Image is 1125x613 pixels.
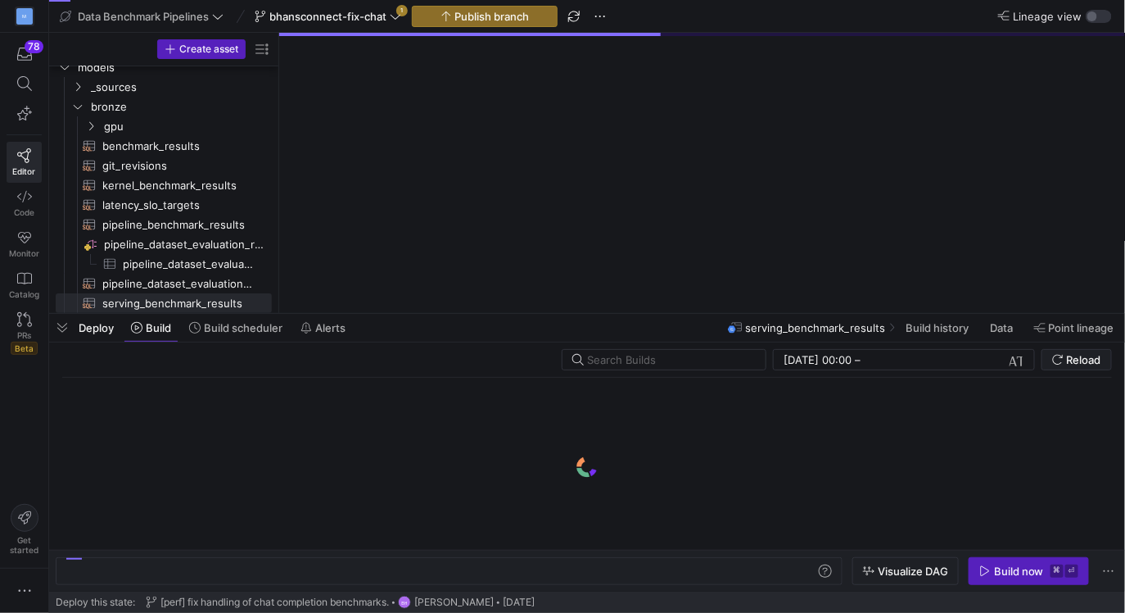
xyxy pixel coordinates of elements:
button: Visualize DAG [852,557,959,585]
a: pipeline_dataset_evaluation_results_long​​​​​​​​ [56,234,272,254]
span: models [78,58,269,77]
button: 78 [7,39,42,69]
span: Create asset [179,43,238,55]
button: Create asset [157,39,246,59]
span: serving_benchmark_results [746,321,886,334]
a: PRsBeta [7,306,42,361]
button: Build scheduler [182,314,290,342]
span: kernel_benchmark_results​​​​​​​​​​ [102,176,253,195]
div: BH [398,596,411,609]
a: git_revisions​​​​​​​​​​ [56,156,272,175]
span: pipeline_dataset_evaluation_results​​​​​​​​​​ [102,275,253,293]
span: Deploy this state: [56,597,135,608]
a: Catalog [7,265,42,306]
span: [DATE] [503,597,535,608]
button: Build history [898,314,979,342]
a: pipeline_dataset_evaluation_results_long​​​​​​​​​ [56,254,272,274]
span: latency_slo_targets​​​​​​​​​​ [102,196,253,215]
span: Get started [10,535,38,555]
span: gpu [104,117,269,136]
span: [perf] fix handling of chat completion benchmarks. [160,597,389,608]
span: pipeline_benchmark_results​​​​​​​​​​ [102,216,253,234]
div: Press SPACE to select this row. [56,97,272,116]
span: Lineage view [1013,10,1082,23]
button: Data [983,314,1023,342]
span: Reload [1067,353,1101,366]
span: _sources [91,78,269,97]
div: Press SPACE to select this row. [56,195,272,215]
button: Alerts [293,314,353,342]
button: Reload [1041,349,1112,370]
span: Catalog [9,289,39,299]
span: Build scheduler [204,321,282,334]
div: 78 [25,40,43,53]
a: serving_benchmark_results​​​​​​​​​​ [56,293,272,313]
span: Monitor [9,248,39,258]
div: Press SPACE to select this row. [56,77,272,97]
span: pipeline_dataset_evaluation_results_long​​​​​​​​​ [123,255,253,274]
div: Press SPACE to select this row. [56,116,272,136]
span: Visualize DAG [878,565,948,578]
a: pipeline_dataset_evaluation_results​​​​​​​​​​ [56,274,272,293]
span: benchmark_results​​​​​​​​​​ [102,137,253,156]
button: bhansconnect-fix-chat [251,6,405,27]
span: Deploy [79,321,114,334]
img: logo.gif [575,455,599,479]
button: Point lineage [1027,314,1122,342]
button: [perf] fix handling of chat completion benchmarks.BH[PERSON_NAME][DATE] [142,592,539,613]
span: bronze [91,98,269,116]
div: Press SPACE to select this row. [56,274,272,293]
span: Alerts [315,321,346,334]
span: pipeline_dataset_evaluation_results_long​​​​​​​​ [104,235,269,254]
input: Search Builds [587,353,752,366]
input: Start datetime [784,353,852,366]
span: [PERSON_NAME] [414,597,494,608]
span: Publish branch [455,10,530,23]
span: serving_benchmark_results​​​​​​​​​​ [102,294,253,313]
a: pipeline_benchmark_results​​​​​​​​​​ [56,215,272,234]
span: Beta [11,342,38,355]
span: git_revisions​​​​​​​​​​ [102,157,253,175]
span: Data [990,321,1013,334]
span: Build [146,321,171,334]
button: Getstarted [7,497,42,561]
span: – [855,353,861,366]
div: Build now [994,565,1044,578]
span: Data Benchmark Pipelines [78,10,209,23]
span: Build history [906,321,969,334]
a: kernel_benchmark_results​​​​​​​​​​ [56,175,272,195]
span: Editor [13,166,36,176]
a: latency_slo_targets​​​​​​​​​​ [56,195,272,215]
button: Build now⌘⏎ [969,557,1089,585]
a: Editor [7,142,42,183]
button: Publish branch [412,6,558,27]
span: bhansconnect-fix-chat [269,10,386,23]
div: Press SPACE to select this row. [56,136,272,156]
span: Code [14,207,34,217]
a: Code [7,183,42,224]
input: End datetime [864,353,971,366]
button: Data Benchmark Pipelines [56,6,228,27]
a: Monitor [7,224,42,265]
div: Press SPACE to select this row. [56,156,272,175]
span: Point lineage [1049,321,1114,334]
div: M [16,8,33,25]
div: Press SPACE to select this row. [56,175,272,195]
div: Press SPACE to select this row. [56,293,272,313]
div: Press SPACE to select this row. [56,215,272,234]
kbd: ⏎ [1065,565,1078,578]
a: benchmark_results​​​​​​​​​​ [56,136,272,156]
div: Press SPACE to select this row. [56,234,272,254]
button: Build [124,314,178,342]
div: Press SPACE to select this row. [56,254,272,274]
div: Press SPACE to select this row. [56,57,272,77]
kbd: ⌘ [1050,565,1064,578]
a: M [7,2,42,30]
span: PRs [17,330,31,340]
